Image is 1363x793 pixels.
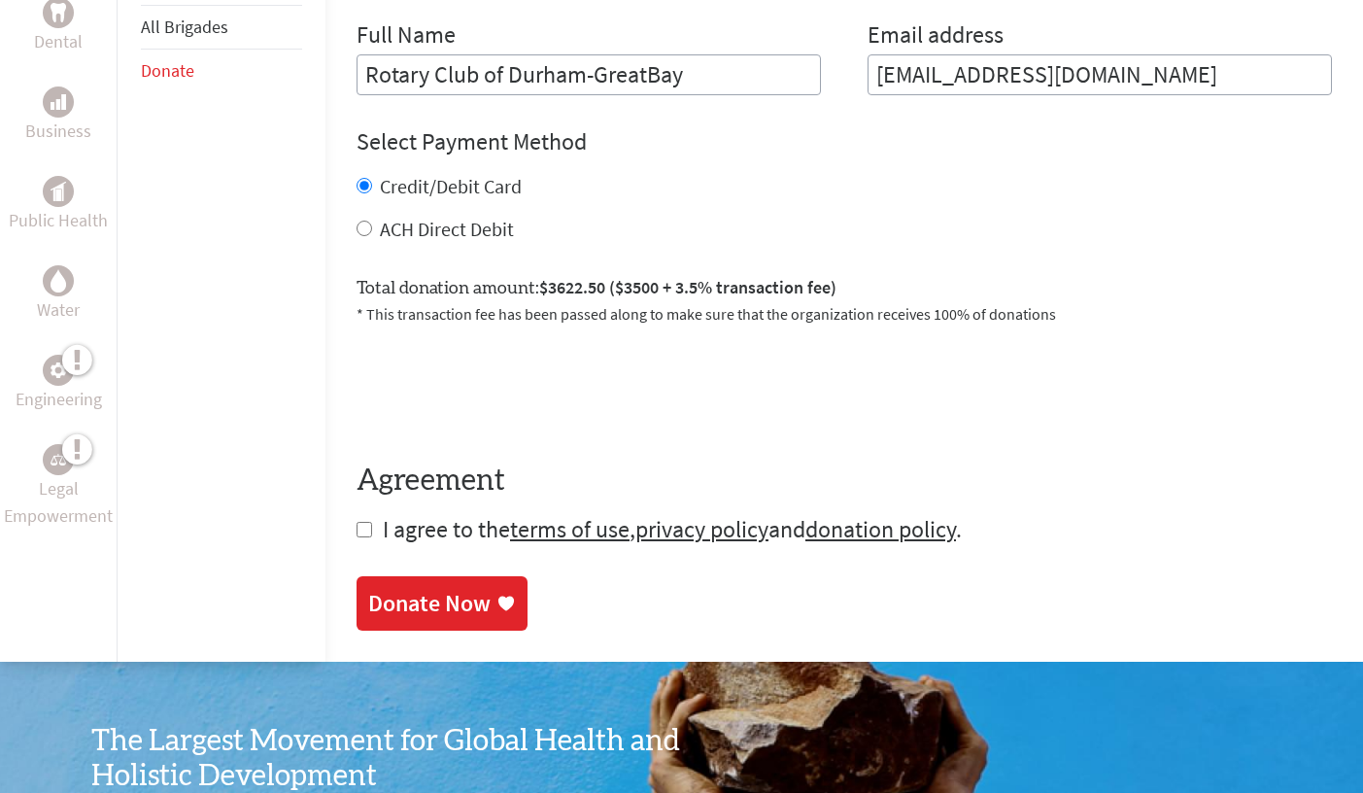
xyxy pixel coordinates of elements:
p: Engineering [16,386,102,413]
img: Dental [51,4,66,22]
iframe: reCAPTCHA [357,349,652,425]
div: Public Health [43,176,74,207]
p: * This transaction fee has been passed along to make sure that the organization receives 100% of ... [357,302,1332,326]
div: Legal Empowerment [43,444,74,475]
label: ACH Direct Debit [380,217,514,241]
div: Donate Now [368,588,491,619]
a: privacy policy [635,514,768,544]
a: terms of use [510,514,630,544]
div: Water [43,265,74,296]
img: Public Health [51,182,66,201]
input: Your Email [868,54,1332,95]
p: Legal Empowerment [4,475,113,530]
li: All Brigades [141,5,302,50]
a: BusinessBusiness [25,86,91,145]
h4: Select Payment Method [357,126,1332,157]
p: Water [37,296,80,324]
label: Credit/Debit Card [380,174,522,198]
a: EngineeringEngineering [16,355,102,413]
div: Business [43,86,74,118]
img: Engineering [51,362,66,378]
a: Donate Now [357,576,528,631]
p: Public Health [9,207,108,234]
label: Email address [868,19,1004,54]
span: I agree to the , and . [383,514,962,544]
a: Legal EmpowermentLegal Empowerment [4,444,113,530]
p: Business [25,118,91,145]
p: Dental [34,28,83,55]
div: Engineering [43,355,74,386]
img: Business [51,94,66,110]
a: All Brigades [141,16,228,38]
li: Donate [141,50,302,92]
h4: Agreement [357,464,1332,499]
img: Water [51,270,66,293]
img: Legal Empowerment [51,454,66,465]
span: $3622.50 ($3500 + 3.5% transaction fee) [539,276,836,298]
input: Enter Full Name [357,54,821,95]
a: WaterWater [37,265,80,324]
label: Full Name [357,19,456,54]
label: Total donation amount: [357,274,836,302]
a: Public HealthPublic Health [9,176,108,234]
a: donation policy [805,514,956,544]
a: Donate [141,59,194,82]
